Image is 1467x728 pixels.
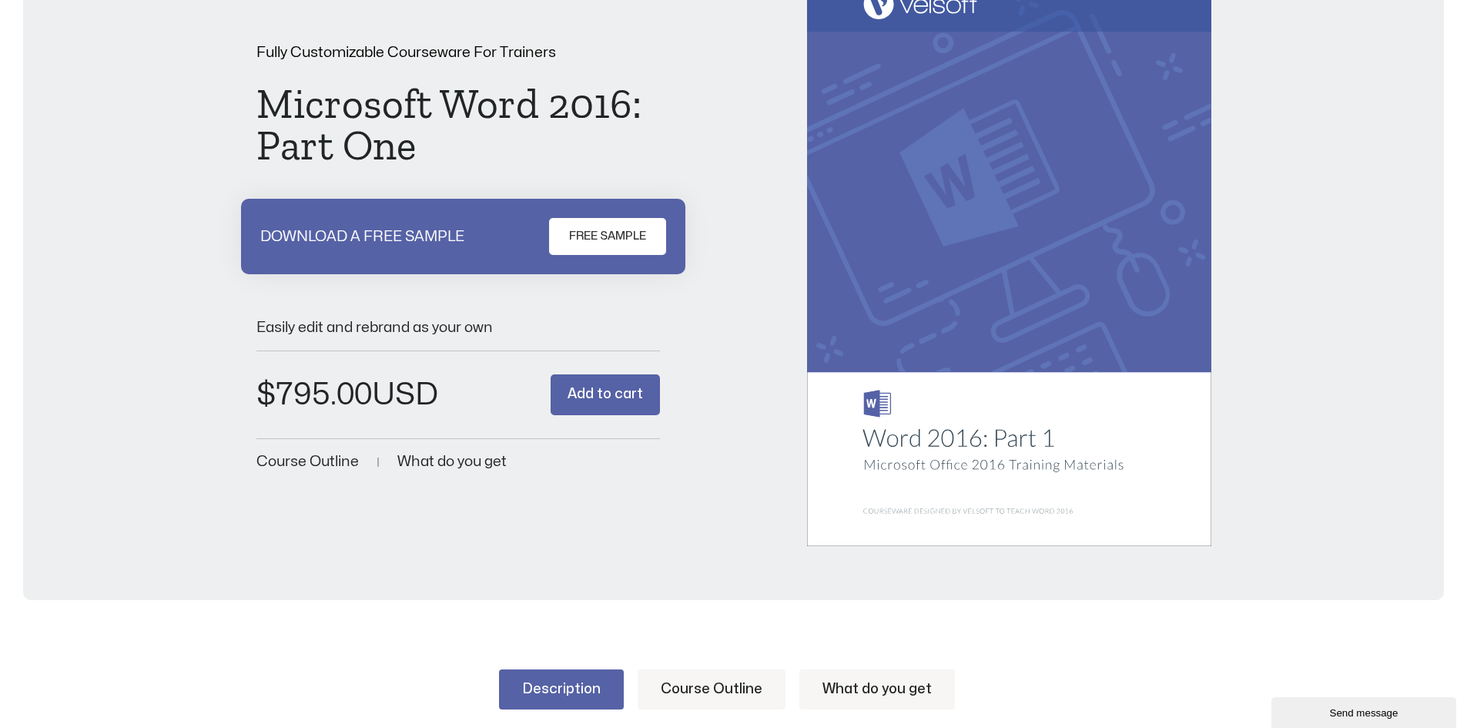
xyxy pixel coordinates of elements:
[397,455,507,469] a: What do you get
[1271,694,1459,728] iframe: chat widget
[799,669,955,710] a: What do you get
[260,230,464,244] p: DOWNLOAD A FREE SAMPLE
[256,45,661,60] p: Fully Customizable Courseware For Trainers
[256,83,661,166] h1: Microsoft Word 2016: Part One
[549,218,666,255] a: FREE SAMPLE
[256,320,661,335] p: Easily edit and rebrand as your own
[499,669,624,710] a: Description
[638,669,785,710] a: Course Outline
[256,455,359,469] a: Course Outline
[256,380,372,410] bdi: 795.00
[256,380,276,410] span: $
[569,227,646,246] span: FREE SAMPLE
[551,374,660,415] button: Add to cart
